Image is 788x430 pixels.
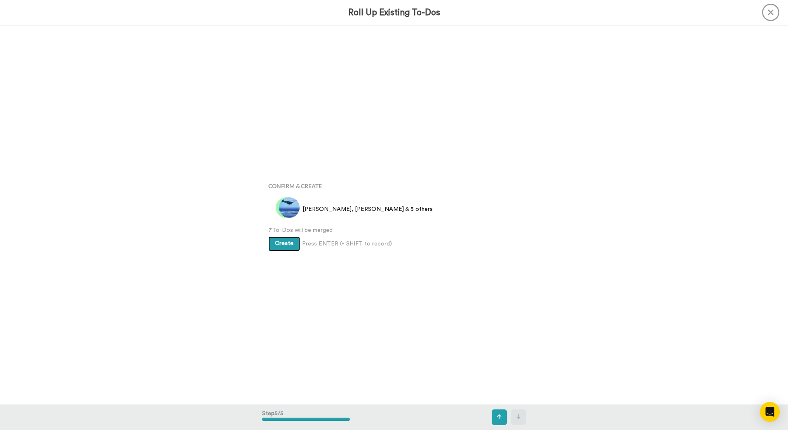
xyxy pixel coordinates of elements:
button: Create [268,236,300,251]
img: dr.png [276,197,296,218]
div: Step 5 / 5 [262,405,350,429]
img: 931eb9f1-c5b9-4f61-ae25-ff302b2d75b8.jpg [279,197,300,218]
span: 7 To-Dos will be merged [268,226,520,234]
span: [PERSON_NAME], [PERSON_NAME] & 5 others [303,205,433,213]
h3: Roll Up Existing To-Dos [348,8,440,17]
span: Create [275,241,293,246]
img: np.png [277,197,298,218]
h4: Confirm & Create [268,183,520,189]
div: Open Intercom Messenger [760,402,780,422]
span: Press ENTER (+ SHIFT to record) [302,240,392,248]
